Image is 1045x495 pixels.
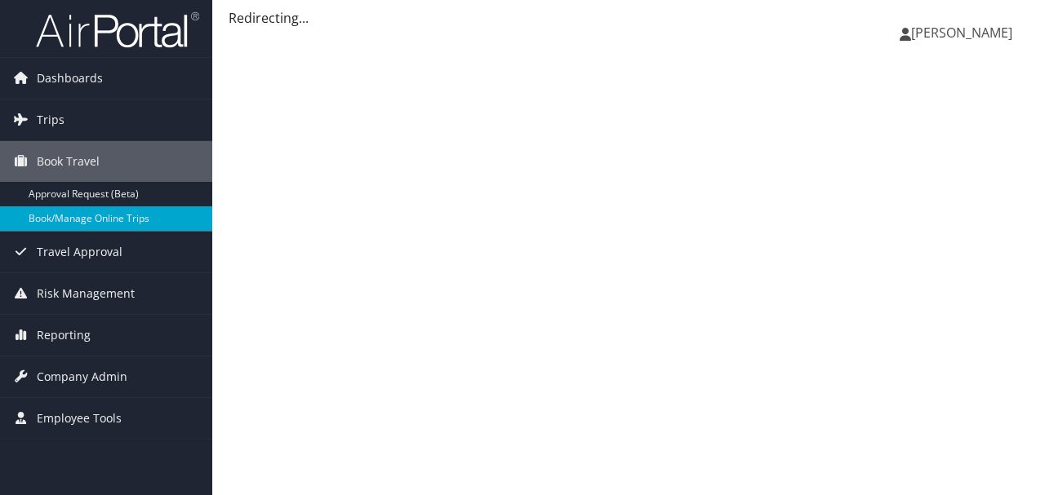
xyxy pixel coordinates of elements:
[229,8,1029,28] div: Redirecting...
[37,99,64,140] span: Trips
[37,398,122,439] span: Employee Tools
[37,356,127,397] span: Company Admin
[37,58,103,99] span: Dashboards
[37,232,122,272] span: Travel Approval
[37,141,100,182] span: Book Travel
[36,11,199,49] img: airportal-logo.png
[37,273,135,314] span: Risk Management
[37,315,91,356] span: Reporting
[900,8,1029,57] a: [PERSON_NAME]
[911,24,1012,42] span: [PERSON_NAME]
